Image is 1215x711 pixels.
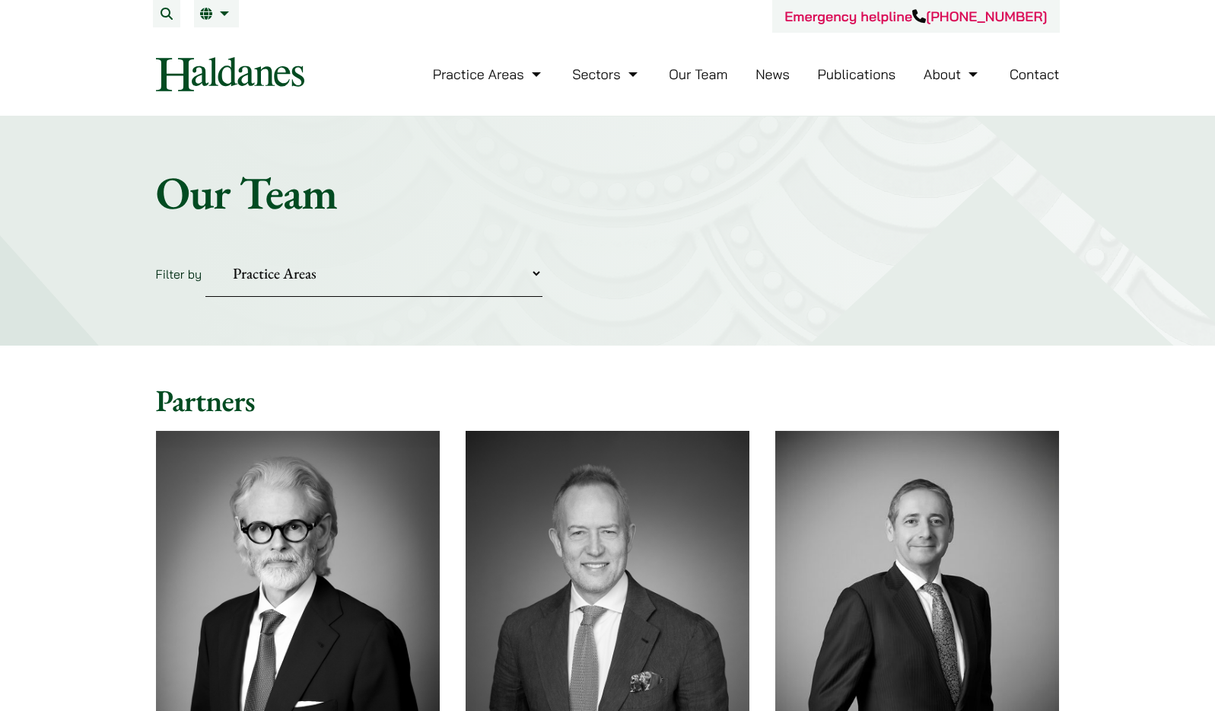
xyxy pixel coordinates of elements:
label: Filter by [156,266,202,282]
a: Publications [818,65,896,83]
h1: Our Team [156,165,1060,220]
img: Logo of Haldanes [156,57,304,91]
a: Emergency helpline[PHONE_NUMBER] [784,8,1047,25]
a: Contact [1010,65,1060,83]
a: About [924,65,981,83]
a: Sectors [572,65,641,83]
h2: Partners [156,382,1060,419]
a: EN [200,8,233,20]
a: News [755,65,790,83]
a: Practice Areas [433,65,545,83]
a: Our Team [669,65,727,83]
